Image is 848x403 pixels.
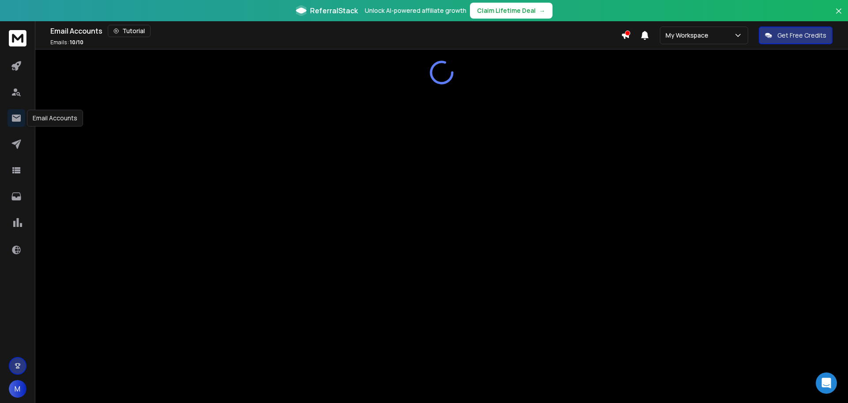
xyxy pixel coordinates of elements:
[470,3,553,19] button: Claim Lifetime Deal→
[70,38,83,46] span: 10 / 10
[27,110,83,127] div: Email Accounts
[816,372,837,394] div: Open Intercom Messenger
[50,25,621,37] div: Email Accounts
[539,6,545,15] span: →
[833,5,844,27] button: Close banner
[9,380,26,398] button: M
[108,25,151,37] button: Tutorial
[777,31,826,40] p: Get Free Credits
[365,6,466,15] p: Unlock AI-powered affiliate growth
[759,27,833,44] button: Get Free Credits
[50,39,83,46] p: Emails :
[666,31,712,40] p: My Workspace
[310,5,358,16] span: ReferralStack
